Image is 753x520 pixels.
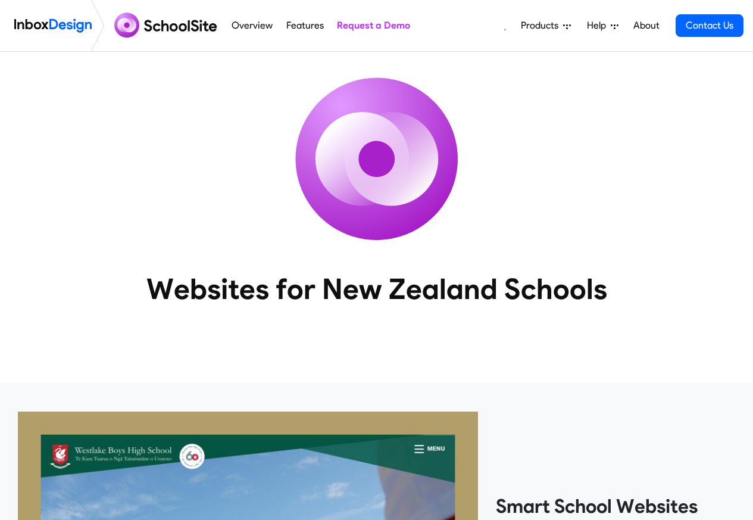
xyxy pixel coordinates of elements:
[94,271,660,307] heading: Websites for New Zealand Schools
[516,14,576,38] a: Products
[496,494,735,518] heading: Smart School Websites
[630,14,663,38] a: About
[521,18,563,33] span: Products
[283,14,327,38] a: Features
[587,18,611,33] span: Help
[110,11,225,40] img: schoolsite logo
[270,52,484,266] img: icon_schoolsite.svg
[333,14,413,38] a: Request a Demo
[229,14,276,38] a: Overview
[582,14,623,38] a: Help
[676,14,743,37] a: Contact Us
